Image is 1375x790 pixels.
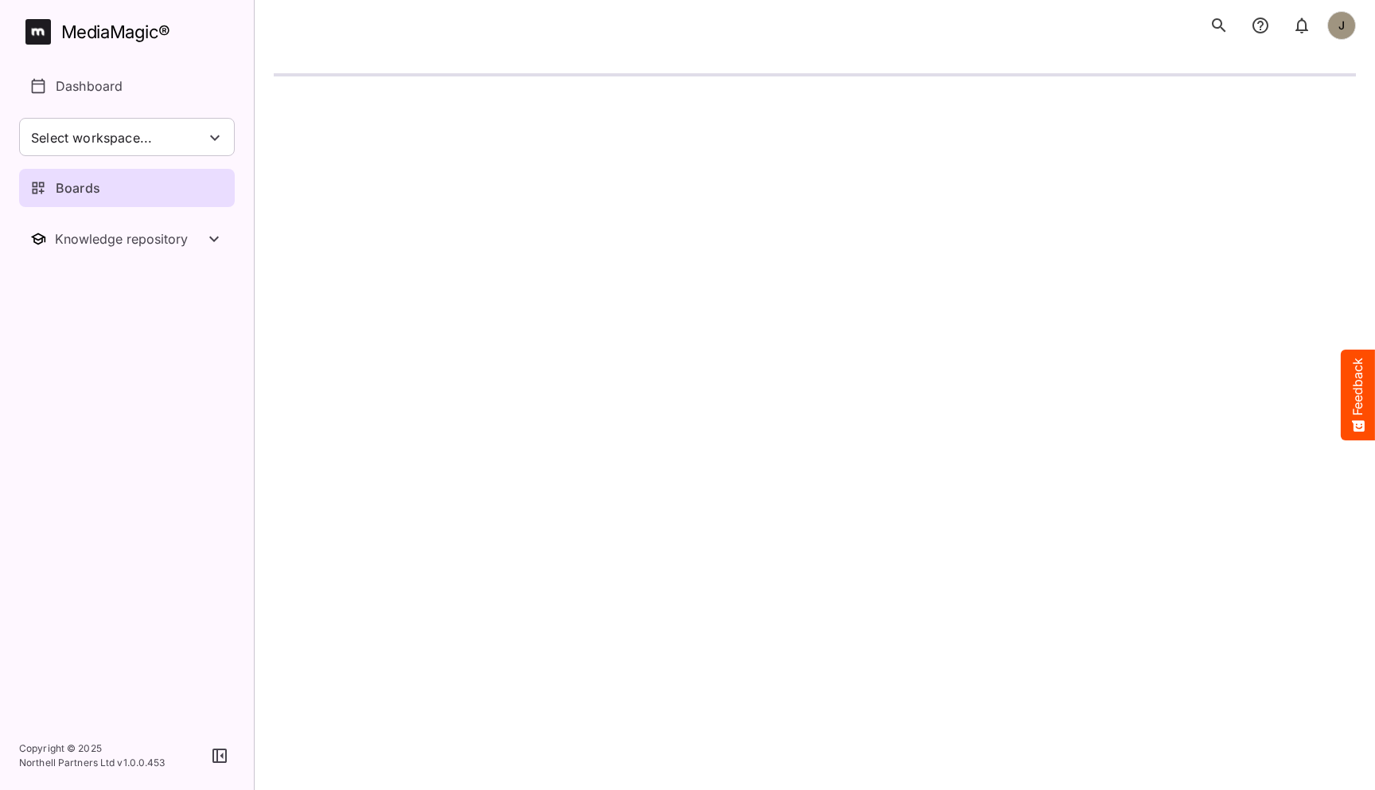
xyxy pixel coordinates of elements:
p: Copyright © 2025 [19,741,166,756]
div: J [1327,11,1356,40]
p: Boards [56,178,100,197]
nav: Knowledge repository [19,220,235,258]
button: notifications [1245,10,1276,41]
button: notifications [1286,10,1318,41]
p: Northell Partners Ltd v 1.0.0.453 [19,756,166,770]
button: Feedback [1341,350,1375,440]
div: MediaMagic ® [61,19,170,45]
button: Toggle Knowledge repository [19,220,235,258]
a: Boards [19,169,235,207]
a: Dashboard [19,67,235,105]
span: Select workspace... [31,129,152,147]
a: MediaMagic® [25,19,235,45]
button: search [1203,10,1235,41]
p: Dashboard [56,76,123,96]
div: Knowledge repository [55,231,204,247]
